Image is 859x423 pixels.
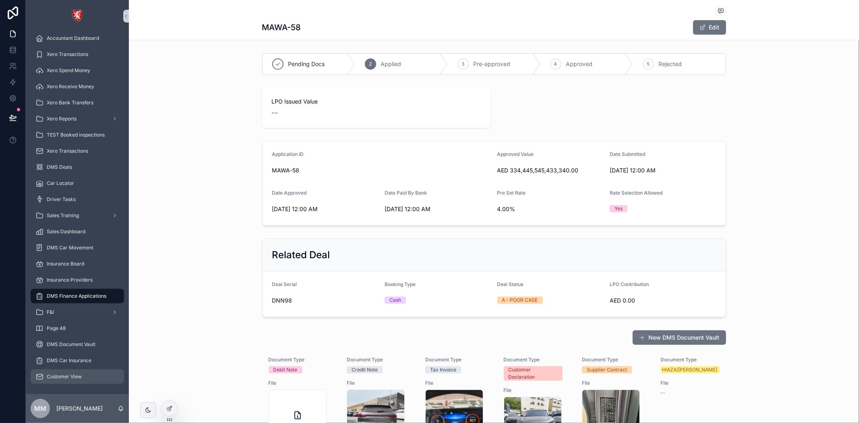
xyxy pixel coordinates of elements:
[462,61,464,67] span: 3
[47,245,93,251] span: DMS Car Movement
[262,22,301,33] h1: MAWA-58
[47,51,88,58] span: Xero Transactions
[660,390,665,396] span: --
[31,112,124,126] a: Xero Reports
[31,305,124,319] a: F&I
[660,380,720,386] span: File
[47,67,90,74] span: Xero Spend Money
[47,261,84,267] span: Insurance Board
[272,249,330,261] h2: Related Deal
[31,176,124,191] a: Car Locator
[272,151,304,157] span: Application ID
[389,297,401,304] div: Cash
[272,281,297,287] span: Deal Serial
[474,60,511,68] span: Pre-approved
[47,357,91,364] span: DMS Car Insurance
[26,32,129,394] div: scrollable content
[369,61,372,67] span: 2
[566,60,593,68] span: Approved
[31,257,124,271] a: Insurance Board
[272,97,481,106] span: LPO Issued Value
[272,107,278,118] span: --
[47,293,106,299] span: DMS Finance Applications
[385,205,491,213] span: [DATE] 12:00 AM
[31,241,124,255] a: DMS Car Movement
[497,205,604,213] span: 4.00%
[269,357,328,363] span: Document Type
[47,212,79,219] span: Sales Training
[31,160,124,174] a: DMS Deals
[47,228,85,235] span: Sales Dashboard
[610,297,716,305] span: AED 0.00
[381,60,402,68] span: Applied
[31,289,124,303] a: DMS Finance Applications
[31,208,124,223] a: Sales Training
[56,404,103,413] p: [PERSON_NAME]
[47,116,77,122] span: Xero Reports
[31,95,124,110] a: Xero Bank Transfers
[582,357,641,363] span: Document Type
[554,61,557,67] span: 4
[273,366,298,373] div: Debit Note
[502,297,538,304] div: A - POOR CASE
[582,380,641,386] span: File
[385,281,416,287] span: Booking Type
[610,151,645,157] span: Date Submitted
[659,60,682,68] span: Rejected
[47,35,99,41] span: Accountant Dashboard
[272,166,491,174] span: MAWA-58
[47,277,93,283] span: Insurance Providers
[47,196,76,203] span: Driver Tasks
[47,100,93,106] span: Xero Bank Transfers
[385,190,427,196] span: Date Paid By Bank
[587,366,627,373] div: Supplier Contract
[497,190,526,196] span: Pre Set Rate
[660,357,720,363] span: Document Type
[504,357,563,363] span: Document Type
[47,309,54,315] span: F&I
[425,380,484,386] span: File
[31,47,124,62] a: Xero Transactions
[633,330,726,345] button: New DMS Document Vault
[31,337,124,352] a: DMS Document Vault
[31,192,124,207] a: Driver Tasks
[347,357,406,363] span: Document Type
[347,380,406,386] span: File
[47,164,72,170] span: DMS Deals
[272,297,379,305] span: DNN98
[693,20,726,35] button: Edit
[610,166,716,174] span: [DATE] 12:00 AM
[425,357,484,363] span: Document Type
[272,190,307,196] span: Date Approved
[509,366,558,381] div: Customer Declaration
[504,387,563,394] span: File
[497,281,524,287] span: Deal Status
[610,190,662,196] span: Rate Selection Allowed
[71,10,84,23] img: App logo
[31,31,124,46] a: Accountant Dashboard
[615,205,623,212] div: Yes
[497,166,604,174] span: AED 334,445,545,433,340.00
[31,369,124,384] a: Customer View
[352,366,378,373] div: Credit Note
[31,63,124,78] a: Xero Spend Money
[662,366,718,373] div: HIAZA/[PERSON_NAME]
[31,353,124,368] a: DMS Car Insurance
[31,321,124,336] a: Page 48
[47,373,82,380] span: Customer View
[47,83,94,90] span: Xero Receive Money
[497,151,534,157] span: Approved Value
[31,224,124,239] a: Sales Dashboard
[47,325,66,332] span: Page 48
[47,341,95,348] span: DMS Document Vault
[430,366,456,373] div: Tax Invoice
[288,60,325,68] span: Pending Docs
[272,205,379,213] span: [DATE] 12:00 AM
[31,128,124,142] a: TEST Booked inspections
[31,144,124,158] a: Xero Transactions
[47,132,105,138] span: TEST Booked inspections
[610,281,649,287] span: LPO Contribution
[269,380,328,386] span: File
[31,79,124,94] a: Xero Receive Money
